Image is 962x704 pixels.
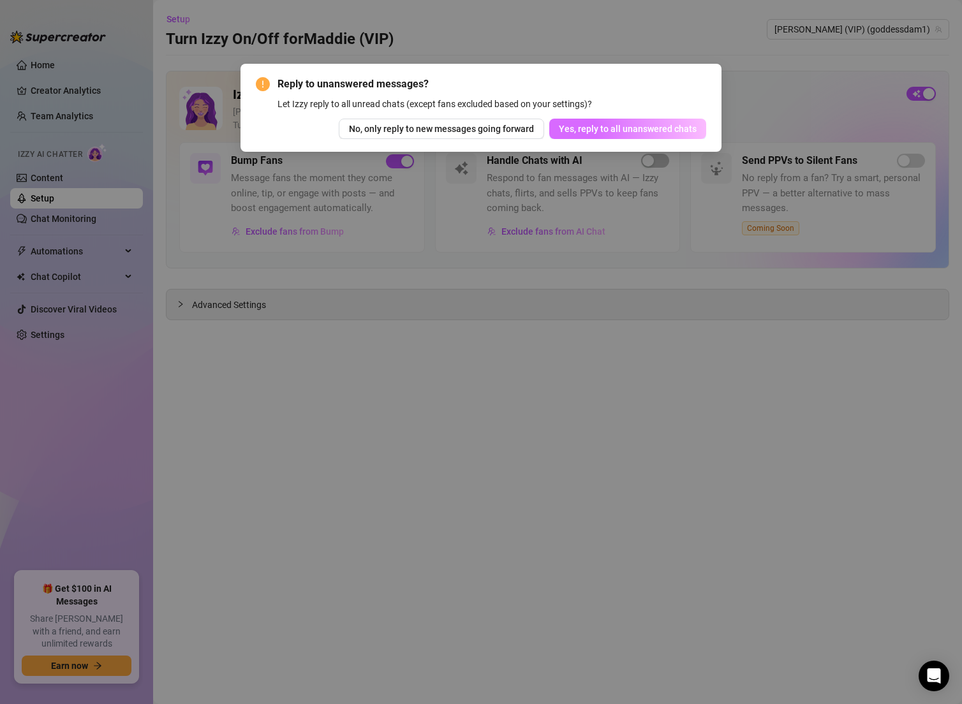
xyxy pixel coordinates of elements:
[256,77,270,91] span: exclamation-circle
[277,97,706,111] div: Let Izzy reply to all unread chats (except fans excluded based on your settings)?
[919,661,949,691] div: Open Intercom Messenger
[339,119,544,139] button: No, only reply to new messages going forward
[349,124,534,134] span: No, only reply to new messages going forward
[277,77,706,92] span: Reply to unanswered messages?
[559,124,697,134] span: Yes, reply to all unanswered chats
[549,119,706,139] button: Yes, reply to all unanswered chats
